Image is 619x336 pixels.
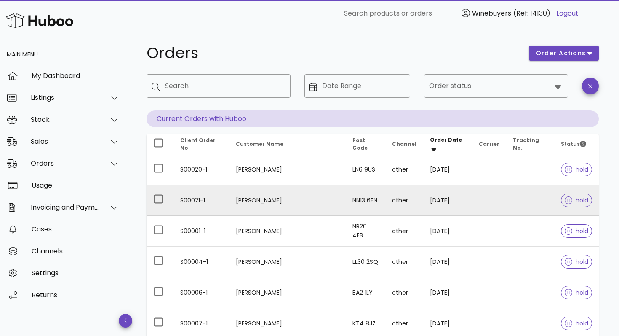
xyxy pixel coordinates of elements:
[229,154,346,185] td: [PERSON_NAME]
[423,185,472,216] td: [DATE]
[554,134,599,154] th: Status
[506,134,555,154] th: Tracking No.
[346,216,385,247] td: NR20 4EB
[561,140,586,148] span: Status
[565,290,588,296] span: hold
[229,247,346,277] td: [PERSON_NAME]
[472,134,506,154] th: Carrier
[173,185,229,216] td: S00021-1
[147,46,519,61] h1: Orders
[229,185,346,216] td: [PERSON_NAME]
[472,8,511,18] span: Winebuyers
[173,154,229,185] td: S00020-1
[424,74,568,98] div: Order status
[32,269,120,277] div: Settings
[147,110,599,127] p: Current Orders with Huboo
[385,277,423,308] td: other
[173,216,229,247] td: S00001-1
[565,320,588,326] span: hold
[173,134,229,154] th: Client Order No.
[565,167,588,172] span: hold
[385,154,423,185] td: other
[479,140,499,148] span: Carrier
[423,277,472,308] td: [DATE]
[392,140,416,148] span: Channel
[32,181,120,189] div: Usage
[385,185,423,216] td: other
[565,259,588,265] span: hold
[513,8,550,18] span: (Ref: 14130)
[32,72,120,80] div: My Dashboard
[346,277,385,308] td: BA2 1LY
[229,134,346,154] th: Customer Name
[236,140,283,148] span: Customer Name
[423,134,472,154] th: Order Date: Sorted descending. Activate to remove sorting.
[513,137,539,151] span: Tracking No.
[346,247,385,277] td: LL30 2SQ
[6,11,73,30] img: Huboo Logo
[32,225,120,233] div: Cases
[565,197,588,203] span: hold
[346,154,385,185] td: LN6 9US
[346,185,385,216] td: NN13 6EN
[31,116,99,124] div: Stock
[423,216,472,247] td: [DATE]
[423,154,472,185] td: [DATE]
[31,94,99,102] div: Listings
[32,247,120,255] div: Channels
[529,46,599,61] button: order actions
[565,228,588,234] span: hold
[229,216,346,247] td: [PERSON_NAME]
[31,159,99,167] div: Orders
[31,137,99,145] div: Sales
[180,137,216,151] span: Client Order No.
[430,136,462,143] span: Order Date
[556,8,579,19] a: Logout
[173,277,229,308] td: S00006-1
[173,247,229,277] td: S00004-1
[346,134,385,154] th: Post Code
[32,291,120,299] div: Returns
[385,134,423,154] th: Channel
[385,216,423,247] td: other
[423,247,472,277] td: [DATE]
[385,247,423,277] td: other
[536,49,586,58] span: order actions
[352,137,368,151] span: Post Code
[31,203,99,211] div: Invoicing and Payments
[229,277,346,308] td: [PERSON_NAME]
